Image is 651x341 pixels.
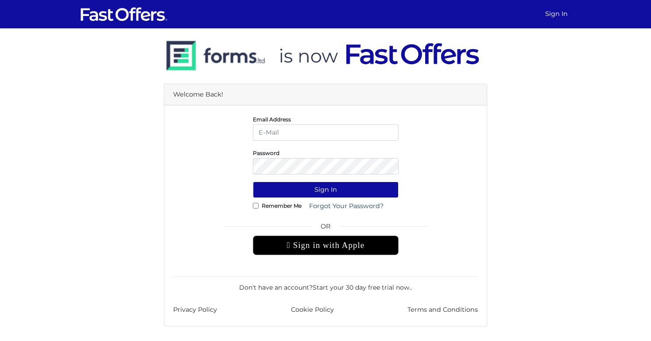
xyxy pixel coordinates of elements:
[173,305,217,315] a: Privacy Policy
[253,221,399,236] span: OR
[253,124,399,141] input: E-Mail
[253,182,399,198] button: Sign In
[253,236,399,255] div: Sign in with Apple
[303,198,389,214] a: Forgot Your Password?
[173,276,478,292] div: Don't have an account? .
[164,84,487,105] div: Welcome Back!
[407,305,478,315] a: Terms and Conditions
[253,118,291,120] label: Email Address
[253,152,279,154] label: Password
[262,205,302,207] label: Remember Me
[542,5,571,23] a: Sign In
[313,283,411,291] a: Start your 30 day free trial now.
[291,305,334,315] a: Cookie Policy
